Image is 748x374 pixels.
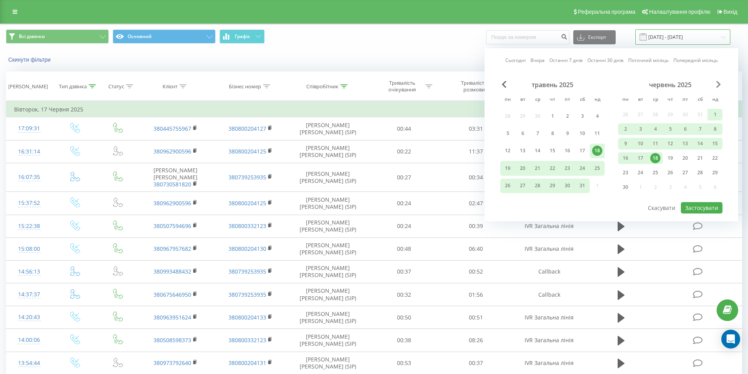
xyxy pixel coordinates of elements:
[515,126,530,140] div: вт 6 трав 2025 р.
[694,94,706,106] abbr: субота
[518,128,528,139] div: 6
[665,153,675,163] div: 19
[590,126,605,140] div: нд 11 трав 2025 р.
[530,179,545,193] div: ср 28 трав 2025 р.
[716,81,721,88] span: Next Month
[368,117,440,140] td: 00:44
[545,179,560,193] div: чт 29 трав 2025 р.
[547,181,558,191] div: 29
[515,144,530,158] div: вт 13 трав 2025 р.
[229,336,266,344] a: 380800332123
[709,94,721,106] abbr: неділя
[14,310,44,325] div: 14:20:43
[620,153,631,163] div: 16
[154,245,191,252] a: 380967957682
[562,128,572,139] div: 9
[368,329,440,352] td: 00:38
[562,111,572,121] div: 2
[368,237,440,260] td: 00:48
[235,34,250,39] span: Графік
[532,163,543,173] div: 21
[530,126,545,140] div: ср 7 трав 2025 р.
[14,241,44,257] div: 15:08:00
[517,94,529,106] abbr: вівторок
[154,336,191,344] a: 380508598373
[502,94,514,106] abbr: понеділок
[648,138,663,150] div: ср 11 черв 2025 р.
[620,124,631,134] div: 2
[650,168,660,178] div: 25
[512,283,586,306] td: Callback
[229,359,266,367] a: 380800204131
[503,128,513,139] div: 5
[368,306,440,329] td: 00:50
[592,111,602,121] div: 4
[229,173,266,181] a: 380739253935
[618,138,633,150] div: пн 9 черв 2025 р.
[693,167,708,179] div: сб 28 черв 2025 р.
[219,29,265,44] button: Графік
[288,140,368,163] td: [PERSON_NAME] [PERSON_NAME] (SIP)
[549,57,583,64] a: Останні 7 днів
[708,152,722,164] div: нд 22 черв 2025 р.
[530,161,545,175] div: ср 21 трав 2025 р.
[368,215,440,237] td: 00:24
[695,153,705,163] div: 21
[440,215,512,237] td: 00:39
[503,146,513,156] div: 12
[547,128,558,139] div: 8
[512,260,586,283] td: Callback
[440,260,512,283] td: 00:52
[633,167,648,179] div: вт 24 черв 2025 р.
[368,283,440,306] td: 00:32
[502,81,507,88] span: Previous Month
[368,260,440,283] td: 00:37
[695,139,705,149] div: 14
[288,192,368,215] td: [PERSON_NAME] [PERSON_NAME] (SIP)
[649,94,661,106] abbr: середа
[14,195,44,211] div: 15:37:52
[288,329,368,352] td: [PERSON_NAME] [PERSON_NAME] (SIP)
[229,83,261,90] div: Бізнес номер
[440,237,512,260] td: 06:40
[503,181,513,191] div: 26
[562,146,572,156] div: 16
[618,181,633,193] div: пн 30 черв 2025 р.
[515,161,530,175] div: вт 20 трав 2025 р.
[663,167,678,179] div: чт 26 черв 2025 р.
[665,124,675,134] div: 5
[14,356,44,371] div: 13:54:44
[512,306,586,329] td: IVR Загальна лінія
[547,94,558,106] abbr: четвер
[708,167,722,179] div: нд 29 черв 2025 р.
[663,138,678,150] div: чт 12 черв 2025 р.
[710,139,720,149] div: 15
[108,83,124,90] div: Статус
[578,9,636,15] span: Реферальна програма
[620,168,631,178] div: 23
[575,126,590,140] div: сб 10 трав 2025 р.
[288,215,368,237] td: [PERSON_NAME] [PERSON_NAME] (SIP)
[650,124,660,134] div: 4
[440,329,512,352] td: 08:26
[665,168,675,178] div: 26
[710,153,720,163] div: 22
[560,126,575,140] div: пт 9 трав 2025 р.
[288,260,368,283] td: [PERSON_NAME] [PERSON_NAME] (SIP)
[14,287,44,302] div: 14:37:37
[620,94,631,106] abbr: понеділок
[154,148,191,155] a: 380962900596
[532,94,543,106] abbr: середа
[503,163,513,173] div: 19
[440,283,512,306] td: 01:56
[512,215,586,237] td: IVR Загальна лінія
[663,152,678,164] div: чт 19 черв 2025 р.
[59,83,87,90] div: Тип дзвінка
[229,199,266,207] a: 380800204125
[575,161,590,175] div: сб 24 трав 2025 р.
[545,161,560,175] div: чт 22 трав 2025 р.
[590,109,605,123] div: нд 4 трав 2025 р.
[138,163,213,192] td: [PERSON_NAME] [PERSON_NAME]
[561,94,573,106] abbr: п’ятниця
[229,222,266,230] a: 380800332123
